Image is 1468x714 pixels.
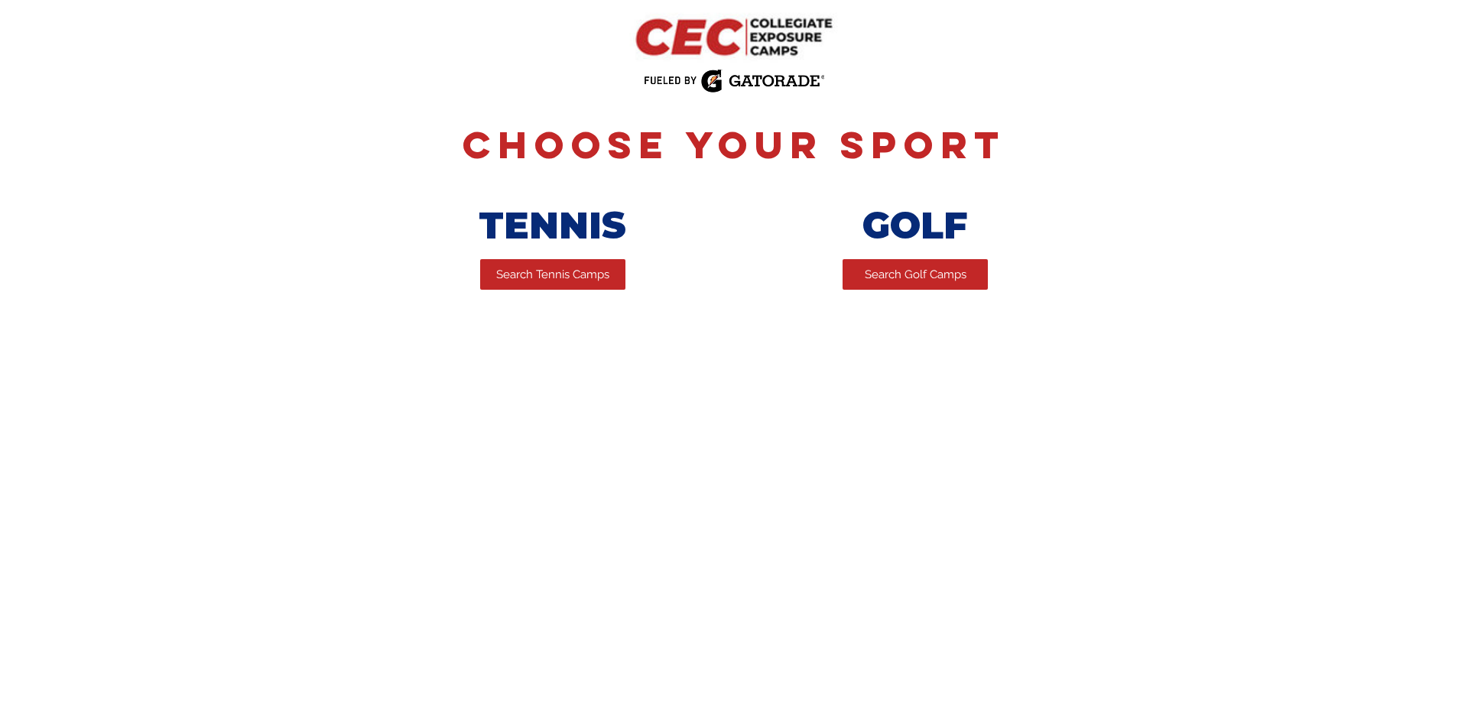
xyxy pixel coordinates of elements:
[496,267,609,283] span: Search Tennis Camps
[865,267,966,283] span: Search Golf Camps
[862,203,967,248] span: GOLF
[463,121,1006,168] span: Choose Your Sport
[843,259,988,290] a: Search Golf Camps
[479,203,626,248] span: TENNIS
[480,259,625,290] a: Search Tennis Camps
[643,69,824,93] img: Fueled by Gatorade.png
[616,6,851,68] img: CEC Logo Primary.png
